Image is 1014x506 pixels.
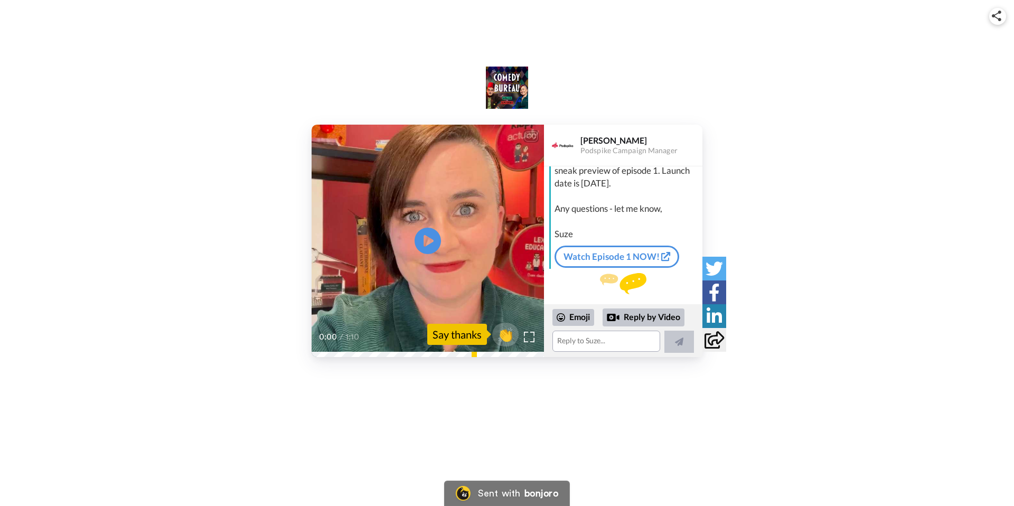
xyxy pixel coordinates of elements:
img: message.svg [600,273,646,294]
div: Reply by Video [603,308,684,326]
button: 👏 [492,323,519,346]
img: Profile Image [550,133,575,158]
span: / [340,331,343,343]
img: Full screen [524,332,534,342]
div: Reply by Video [607,311,619,324]
span: 1:10 [345,331,364,343]
div: Send Suze a reply. [544,273,702,312]
div: Say thanks [427,324,487,345]
div: Podspike Campaign Manager [580,146,702,155]
span: 0:00 [319,331,337,343]
div: Emoji [552,309,594,326]
a: Watch Episode 1 NOW! [555,246,679,268]
img: ic_share.svg [992,11,1001,21]
img: logo [486,67,528,109]
div: CC [524,131,538,142]
div: [PERSON_NAME] [580,135,702,145]
span: 👏 [492,326,519,343]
